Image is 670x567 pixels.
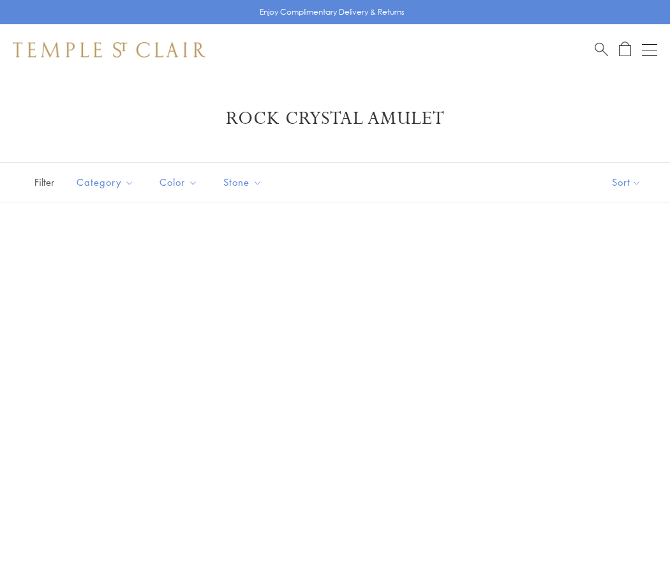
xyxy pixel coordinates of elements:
[619,42,631,57] a: Open Shopping Bag
[67,168,144,197] button: Category
[70,174,144,190] span: Category
[150,168,207,197] button: Color
[13,42,205,57] img: Temple St. Clair
[642,42,657,57] button: Open navigation
[583,163,670,202] button: Show sort by
[214,168,272,197] button: Stone
[260,6,405,19] p: Enjoy Complimentary Delivery & Returns
[217,174,272,190] span: Stone
[32,107,638,130] h1: Rock Crystal Amulet
[595,42,608,57] a: Search
[153,174,207,190] span: Color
